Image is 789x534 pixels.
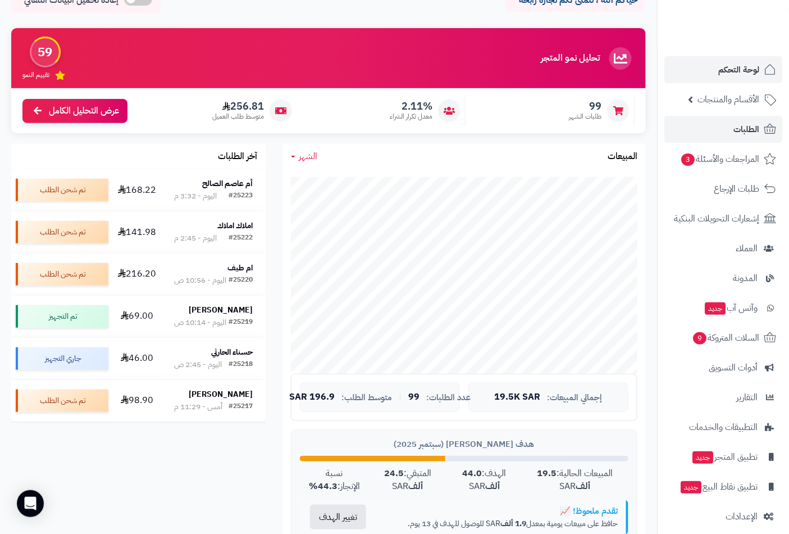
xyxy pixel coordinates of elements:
[704,300,758,316] span: وآتس آب
[229,275,253,286] div: #25220
[310,505,366,530] button: تغيير الهدف
[664,324,782,351] a: السلات المتروكة9
[218,152,257,162] h3: آخر الطلبات
[681,153,695,166] span: 3
[689,419,758,435] span: التطبيقات والخدمات
[211,346,253,358] strong: حسناء الحارثي
[16,347,108,370] div: جاري التجهيز
[174,191,217,202] div: اليوم - 3:32 م
[229,359,253,370] div: #25218
[113,296,161,337] td: 69.00
[664,444,782,470] a: تطبيق المتجرجديد
[664,116,782,143] a: الطلبات
[189,304,253,316] strong: [PERSON_NAME]
[463,467,500,493] strong: 44.0 ألف
[537,467,591,493] strong: 19.5 ألف
[674,211,759,227] span: إشعارات التحويلات البنكية
[229,317,253,328] div: #25219
[664,295,782,322] a: وآتس آبجديد
[174,275,226,286] div: اليوم - 10:56 ص
[714,181,759,197] span: طلبات الإرجاع
[291,150,317,163] a: الشهر
[733,270,758,286] span: المدونة
[300,467,368,493] div: نسبة الإنجاز:
[664,205,782,232] a: إشعارات التحويلات البنكية
[664,175,782,202] a: طلبات الإرجاع
[726,509,758,524] span: الإعدادات
[522,467,628,493] div: المبيعات الحالية: SAR
[664,503,782,530] a: الإعدادات
[569,100,601,112] span: 99
[390,112,432,121] span: معدل تكرار الشراء
[447,467,522,493] div: الهدف: SAR
[17,490,44,517] div: Open Intercom Messenger
[113,169,161,211] td: 168.22
[664,56,782,83] a: لوحة التحكم
[495,392,541,402] span: 19.5K SAR
[217,220,253,232] strong: املاك املاك
[664,354,782,381] a: أدوات التسويق
[664,414,782,441] a: التطبيقات والخدمات
[736,390,758,405] span: التقارير
[368,467,447,493] div: المتبقي: SAR
[399,393,402,401] span: |
[681,481,701,494] span: جديد
[713,31,778,55] img: logo-2.png
[49,105,119,117] span: عرض التحليل الكامل
[202,178,253,189] strong: أم عاصم الصالح
[299,150,317,163] span: الشهر
[22,70,49,80] span: تقييم النمو
[385,518,618,530] p: حافظ على مبيعات يومية بمعدل SAR للوصول للهدف في 13 يوم.
[16,263,108,286] div: تم شحن الطلب
[736,241,758,256] span: العملاء
[390,100,432,112] span: 2.11%
[113,211,161,253] td: 141.98
[22,99,127,123] a: عرض التحليل الكامل
[408,392,419,402] span: 99
[692,330,759,346] span: السلات المتروكة
[16,305,108,328] div: تم التجهيز
[174,359,222,370] div: اليوم - 2:45 ص
[229,233,253,244] div: #25222
[733,121,759,137] span: الطلبات
[384,467,423,493] strong: 24.5 ألف
[569,112,601,121] span: طلبات الشهر
[227,262,253,274] strong: ام طيف
[693,332,706,345] span: 9
[541,53,600,64] h3: تحليل نمو المتجر
[500,518,526,530] strong: 1.9 ألف
[300,438,628,450] div: هدف [PERSON_NAME] (سبتمبر 2025)
[16,179,108,201] div: تم شحن الطلب
[548,393,603,402] span: إجمالي المبيعات:
[16,221,108,243] div: تم شحن الطلب
[289,392,335,402] span: 196.9 SAR
[229,191,253,202] div: #25223
[664,146,782,173] a: المراجعات والأسئلة3
[608,152,637,162] h3: المبيعات
[679,479,758,495] span: تطبيق نقاط البيع
[113,380,161,422] td: 98.90
[664,473,782,500] a: تطبيق نقاط البيعجديد
[212,100,264,112] span: 256.81
[174,233,217,244] div: اليوم - 2:45 م
[229,401,253,413] div: #25217
[212,112,264,121] span: متوسط طلب العميل
[718,62,759,78] span: لوحة التحكم
[680,151,759,167] span: المراجعات والأسئلة
[174,401,222,413] div: أمس - 11:29 م
[692,451,713,464] span: جديد
[426,393,471,402] span: عدد الطلبات:
[664,384,782,411] a: التقارير
[341,393,392,402] span: متوسط الطلب:
[709,360,758,375] span: أدوات التسويق
[309,479,338,493] strong: 44.3%
[113,338,161,379] td: 46.00
[691,449,758,465] span: تطبيق المتجر
[705,302,726,315] span: جديد
[174,317,226,328] div: اليوم - 10:14 ص
[664,265,782,292] a: المدونة
[664,235,782,262] a: العملاء
[385,505,618,517] div: تقدم ملحوظ! 📈
[16,390,108,412] div: تم شحن الطلب
[189,388,253,400] strong: [PERSON_NAME]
